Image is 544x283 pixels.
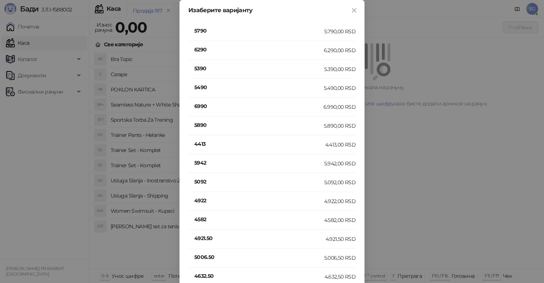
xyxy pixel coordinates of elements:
div: 6.990,00 RSD [323,103,356,111]
div: 4.582,00 RSD [324,216,356,224]
h4: 4922 [194,196,324,205]
h4: 4582 [194,215,324,223]
h4: 4921.50 [194,234,326,242]
span: close [351,7,357,13]
h4: 6990 [194,102,323,110]
div: 5.790,00 RSD [324,27,356,36]
h4: 5890 [194,121,324,129]
div: 4.921,50 RSD [326,235,356,243]
div: Изаберите варијанту [188,7,356,13]
h4: 4632.50 [194,272,325,280]
div: 4.413,00 RSD [325,141,356,149]
span: Close [348,7,360,13]
div: 5.942,00 RSD [324,159,356,168]
div: 5.006,50 RSD [324,254,356,262]
h4: 5942 [194,159,324,167]
div: 4.922,00 RSD [324,197,356,205]
h4: 5092 [194,178,324,186]
h4: 5006.50 [194,253,324,261]
div: 5.890,00 RSD [324,122,356,130]
h4: 5490 [194,83,324,91]
button: Close [348,4,360,16]
div: 6.290,00 RSD [324,46,356,54]
h4: 4413 [194,140,325,148]
div: 4.632,50 RSD [325,273,356,281]
div: 5.092,00 RSD [324,178,356,186]
h4: 5390 [194,64,324,73]
h4: 6290 [194,46,324,54]
div: 5.390,00 RSD [324,65,356,73]
div: 5.490,00 RSD [324,84,356,92]
h4: 5790 [194,27,324,35]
